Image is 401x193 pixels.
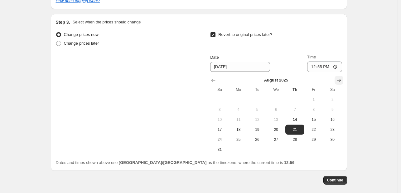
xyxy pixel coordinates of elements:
[307,137,321,142] span: 29
[323,95,342,105] button: Saturday August 2 2025
[210,125,229,135] button: Sunday August 17 2025
[267,135,285,145] button: Wednesday August 27 2025
[72,19,141,25] p: Select when the prices should change
[307,62,342,72] input: 12:00
[326,87,339,92] span: Sa
[229,125,248,135] button: Monday August 18 2025
[210,85,229,95] th: Sunday
[307,117,321,122] span: 15
[267,125,285,135] button: Wednesday August 20 2025
[218,32,272,37] span: Revert to original prices later?
[304,95,323,105] button: Friday August 1 2025
[288,127,302,132] span: 21
[229,135,248,145] button: Monday August 25 2025
[304,105,323,115] button: Friday August 8 2025
[213,147,226,152] span: 31
[210,105,229,115] button: Sunday August 3 2025
[288,107,302,112] span: 7
[269,117,283,122] span: 13
[210,145,229,155] button: Sunday August 31 2025
[285,135,304,145] button: Thursday August 28 2025
[210,62,270,72] input: 8/14/2025
[285,105,304,115] button: Thursday August 7 2025
[307,107,321,112] span: 8
[326,137,339,142] span: 30
[284,160,294,165] b: 12:56
[285,125,304,135] button: Thursday August 21 2025
[304,125,323,135] button: Friday August 22 2025
[213,127,226,132] span: 17
[213,117,226,122] span: 10
[307,87,321,92] span: Fr
[307,55,316,59] span: Time
[248,115,267,125] button: Tuesday August 12 2025
[250,87,264,92] span: Tu
[213,87,226,92] span: Su
[288,117,302,122] span: 14
[248,135,267,145] button: Tuesday August 26 2025
[232,137,245,142] span: 25
[250,107,264,112] span: 5
[285,85,304,95] th: Thursday
[326,97,339,102] span: 2
[213,107,226,112] span: 3
[213,137,226,142] span: 24
[210,135,229,145] button: Sunday August 24 2025
[250,127,264,132] span: 19
[250,137,264,142] span: 26
[269,87,283,92] span: We
[285,115,304,125] button: Today Thursday August 14 2025
[288,87,302,92] span: Th
[250,117,264,122] span: 12
[269,137,283,142] span: 27
[326,127,339,132] span: 23
[323,105,342,115] button: Saturday August 9 2025
[248,125,267,135] button: Tuesday August 19 2025
[229,115,248,125] button: Monday August 11 2025
[248,85,267,95] th: Tuesday
[304,135,323,145] button: Friday August 29 2025
[323,85,342,95] th: Saturday
[119,160,206,165] b: [GEOGRAPHIC_DATA]/[GEOGRAPHIC_DATA]
[288,137,302,142] span: 28
[269,127,283,132] span: 20
[232,127,245,132] span: 18
[327,178,343,183] span: Continue
[323,125,342,135] button: Saturday August 23 2025
[323,176,347,185] button: Continue
[229,105,248,115] button: Monday August 4 2025
[267,105,285,115] button: Wednesday August 6 2025
[232,107,245,112] span: 4
[210,115,229,125] button: Sunday August 10 2025
[64,41,99,46] span: Change prices later
[304,85,323,95] th: Friday
[56,160,295,165] span: Dates and times shown above use as the timezone, where the current time is
[307,97,321,102] span: 1
[56,19,70,25] h2: Step 3.
[269,107,283,112] span: 6
[64,32,99,37] span: Change prices now
[335,76,343,85] button: Show next month, September 2025
[248,105,267,115] button: Tuesday August 5 2025
[326,117,339,122] span: 16
[232,87,245,92] span: Mo
[326,107,339,112] span: 9
[232,117,245,122] span: 11
[229,85,248,95] th: Monday
[323,135,342,145] button: Saturday August 30 2025
[267,115,285,125] button: Wednesday August 13 2025
[209,76,218,85] button: Show previous month, July 2025
[323,115,342,125] button: Saturday August 16 2025
[304,115,323,125] button: Friday August 15 2025
[210,55,219,60] span: Date
[307,127,321,132] span: 22
[267,85,285,95] th: Wednesday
